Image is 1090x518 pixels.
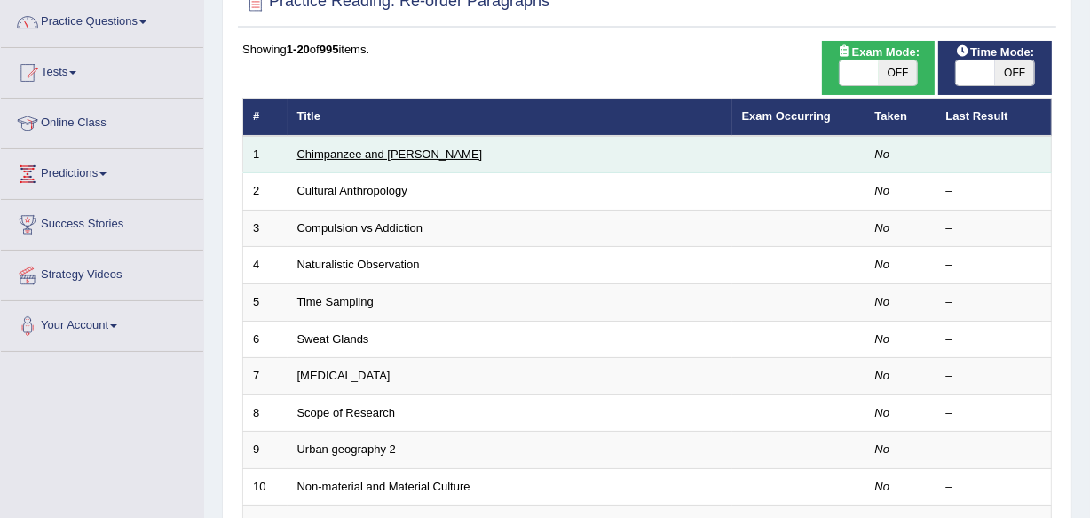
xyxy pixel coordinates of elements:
[865,99,936,136] th: Taken
[287,43,310,56] b: 1-20
[297,147,483,161] a: Chimpanzee and [PERSON_NAME]
[297,258,420,271] a: Naturalistic Observation
[243,284,288,322] td: 5
[946,331,1042,348] div: –
[297,369,391,382] a: [MEDICAL_DATA]
[936,99,1052,136] th: Last Result
[243,432,288,469] td: 9
[822,41,936,95] div: Show exams occurring in exams
[946,220,1042,237] div: –
[243,210,288,247] td: 3
[946,257,1042,274] div: –
[288,99,732,136] th: Title
[1,200,203,244] a: Success Stories
[875,332,890,346] em: No
[1,251,203,295] a: Strategy Videos
[875,184,890,197] em: No
[243,136,288,173] td: 1
[1,149,203,194] a: Predictions
[1,48,203,92] a: Tests
[946,405,1042,422] div: –
[831,43,927,61] span: Exam Mode:
[1,99,203,143] a: Online Class
[875,406,890,419] em: No
[995,60,1034,85] span: OFF
[949,43,1041,61] span: Time Mode:
[875,369,890,382] em: No
[946,147,1042,163] div: –
[879,60,918,85] span: OFF
[875,295,890,308] em: No
[297,442,396,456] a: Urban geography 2
[1,301,203,346] a: Your Account
[243,394,288,432] td: 8
[297,406,396,419] a: Scope of Research
[297,221,423,235] a: Compulsion vs Addiction
[875,147,890,161] em: No
[243,321,288,358] td: 6
[243,468,288,506] td: 10
[742,109,831,123] a: Exam Occurring
[946,442,1042,458] div: –
[875,221,890,235] em: No
[875,480,890,493] em: No
[297,332,369,346] a: Sweat Glands
[243,173,288,211] td: 2
[242,41,1052,58] div: Showing of items.
[297,480,470,493] a: Non-material and Material Culture
[243,247,288,284] td: 4
[297,295,374,308] a: Time Sampling
[875,442,890,456] em: No
[297,184,407,197] a: Cultural Anthropology
[320,43,339,56] b: 995
[243,358,288,395] td: 7
[946,368,1042,385] div: –
[946,479,1042,496] div: –
[946,294,1042,311] div: –
[243,99,288,136] th: #
[875,258,890,271] em: No
[946,183,1042,200] div: –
